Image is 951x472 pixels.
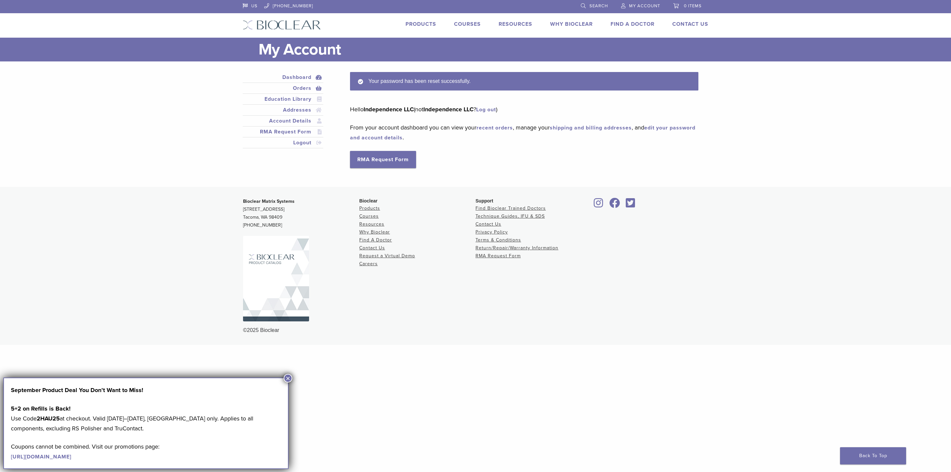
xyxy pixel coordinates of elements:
span: Bioclear [359,198,377,203]
div: Your password has been reset successfully. [350,72,698,91]
a: RMA Request Form [244,128,322,136]
a: Careers [359,261,378,267]
a: Resources [359,221,384,227]
strong: 2HAU25 [37,415,60,422]
p: Coupons cannot be combined. Visit our promotions page: [11,442,281,461]
strong: Independence LLC [364,106,414,113]
span: 0 items [684,3,702,9]
strong: Independence LLC [423,106,474,113]
a: Back To Top [840,447,906,464]
a: Find A Doctor [359,237,392,243]
nav: Account pages [243,72,323,156]
button: Close [284,374,292,382]
a: Terms & Conditions [475,237,521,243]
a: Request a Virtual Demo [359,253,415,259]
img: Bioclear [243,20,321,30]
a: Find Bioclear Trained Doctors [475,205,546,211]
p: [STREET_ADDRESS] Tacoma, WA 98409 [PHONE_NUMBER] [243,198,359,229]
a: Courses [359,213,379,219]
span: My Account [629,3,660,9]
a: Products [405,21,436,27]
p: From your account dashboard you can view your , manage your , and . [350,123,698,142]
a: [URL][DOMAIN_NAME] [11,454,71,460]
a: Account Details [244,117,322,125]
a: Find A Doctor [611,21,654,27]
strong: 5+2 on Refills is Back! [11,405,71,412]
a: Bioclear [623,202,637,208]
a: shipping and billing addresses [550,125,632,131]
div: ©2025 Bioclear [243,326,708,334]
a: Education Library [244,95,322,103]
p: Hello (not ? ) [350,104,698,114]
a: Resources [499,21,532,27]
strong: September Product Deal You Don’t Want to Miss! [11,386,143,394]
h1: My Account [259,38,708,61]
a: Dashboard [244,73,322,81]
a: Why Bioclear [359,229,390,235]
a: RMA Request Form [350,151,416,168]
a: Courses [454,21,481,27]
img: Bioclear [243,236,309,321]
a: RMA Request Form [475,253,521,259]
a: Why Bioclear [550,21,593,27]
a: Contact Us [672,21,708,27]
a: Products [359,205,380,211]
span: Support [475,198,493,203]
a: Orders [244,84,322,92]
a: Bioclear [592,202,606,208]
a: Contact Us [475,221,501,227]
a: Contact Us [359,245,385,251]
span: Search [589,3,608,9]
a: Return/Repair/Warranty Information [475,245,558,251]
strong: Bioclear Matrix Systems [243,199,295,204]
a: Technique Guides, IFU & SDS [475,213,545,219]
a: Privacy Policy [475,229,508,235]
a: Logout [244,139,322,147]
p: Use Code at checkout. Valid [DATE]–[DATE], [GEOGRAPHIC_DATA] only. Applies to all components, exc... [11,404,281,433]
a: Log out [476,106,496,113]
a: Addresses [244,106,322,114]
a: recent orders [476,125,513,131]
a: Bioclear [607,202,622,208]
